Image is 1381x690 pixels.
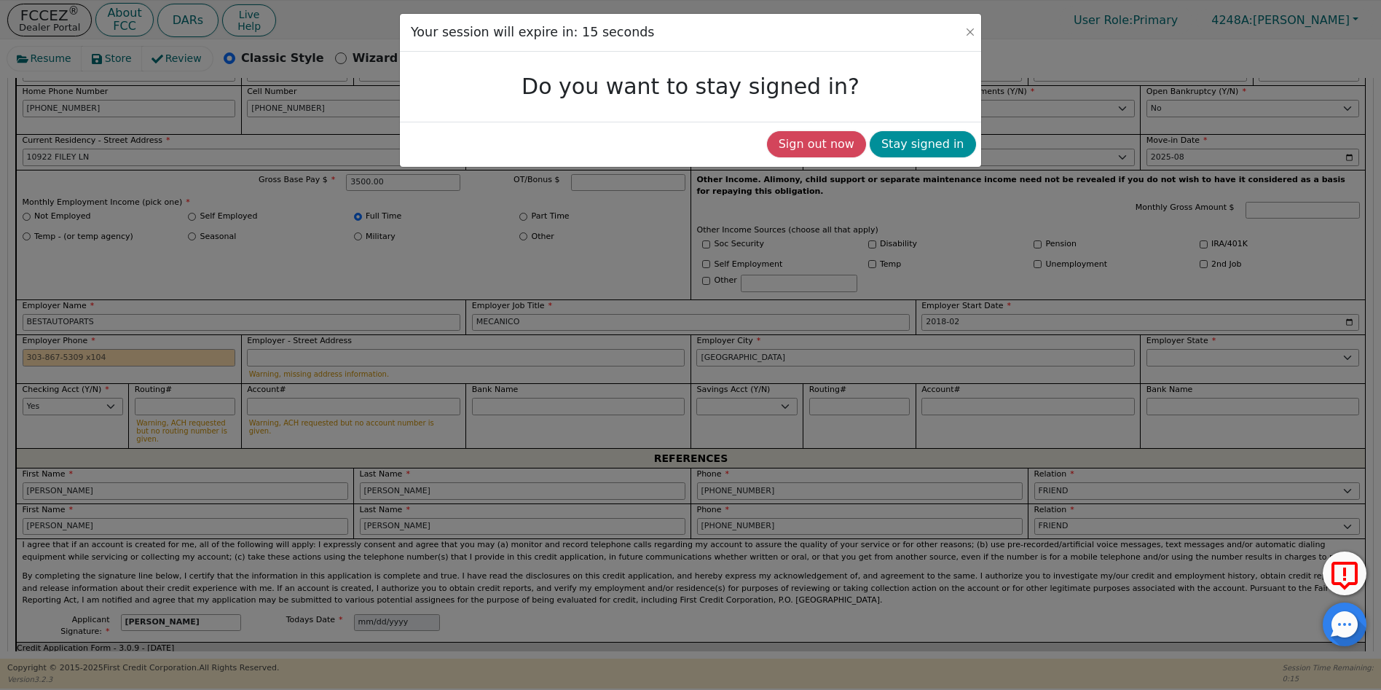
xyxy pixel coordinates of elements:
[1323,552,1366,595] button: Report Error to FCC
[407,70,974,103] h3: Do you want to stay signed in?
[767,131,866,157] button: Sign out now
[870,131,976,157] button: Stay signed in
[963,25,977,39] button: Close
[407,21,658,44] h3: Your session will expire in: 15 seconds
